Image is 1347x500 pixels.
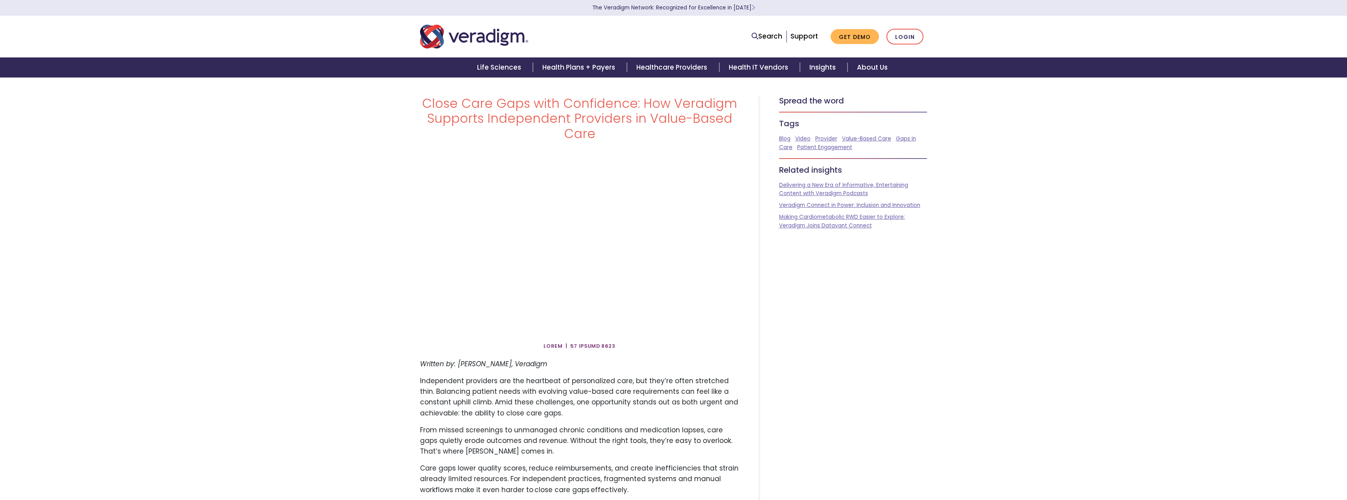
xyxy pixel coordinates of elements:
a: Health IT Vendors [719,57,800,77]
img: Veradigm logo [420,24,528,50]
p: Independent providers are the heartbeat of personalized care, but they’re often stretched thin. B... [420,376,739,419]
h1: Close Care Gaps with Confidence: How Veradigm Supports Independent Providers in Value-Based Care [420,96,739,141]
a: Value-Based Care [842,135,891,142]
em: Written by: [PERSON_NAME], Veradigm [420,359,547,369]
a: The Veradigm Network: Recognized for Excellence in [DATE]Learn More [592,4,755,11]
a: About Us [848,57,897,77]
a: Support [791,31,818,41]
h5: Related insights [779,165,927,175]
iframe: YouTube video player [420,154,739,334]
a: Provider [815,135,837,142]
a: Health Plans + Payers [533,57,627,77]
a: Veradigm Connect in Power: Inclusion and Innovation [779,201,920,209]
h5: Spread the word [779,96,927,105]
a: Patient Engagement [797,144,852,151]
a: Delivering a New Era of Informative, Entertaining Content with Veradigm Podcasts [779,181,908,197]
span: Lorem | 57 Ipsumd 8623 [544,340,615,352]
span: Learn More [752,4,755,11]
p: From missed screenings to unmanaged chronic conditions and medication lapses, care gaps quietly e... [420,425,739,457]
p: Care gaps lower quality scores, reduce reimbursements, and create inefficiencies that strain alre... [420,463,739,495]
a: Blog [779,135,791,142]
a: Life Sciences [468,57,533,77]
a: Video [795,135,811,142]
h5: Tags [779,119,927,128]
a: Login [886,29,923,45]
a: Get Demo [831,29,879,44]
a: Gaps in Care [779,135,916,151]
a: Making Cardiometabolic RWD Easier to Explore: Veradigm Joins Datavant Connect [779,213,905,229]
a: Search [752,31,782,42]
a: Healthcare Providers [627,57,719,77]
a: Insights [800,57,848,77]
